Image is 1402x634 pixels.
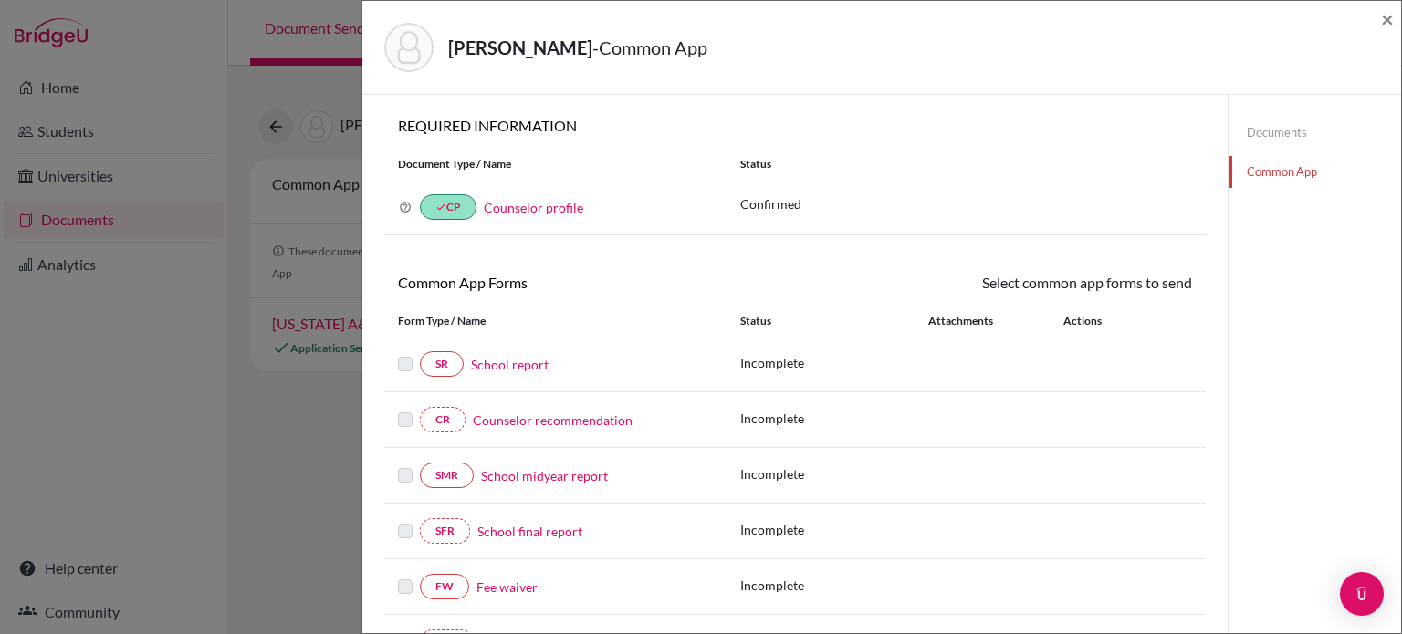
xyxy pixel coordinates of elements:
[740,194,1192,213] p: Confirmed
[420,463,474,488] a: SMR
[484,200,583,215] a: Counselor profile
[740,409,928,428] p: Incomplete
[476,577,538,597] a: Fee waiver
[928,313,1041,329] div: Attachments
[448,36,592,58] strong: [PERSON_NAME]
[384,117,1206,134] h6: REQUIRED INFORMATION
[592,36,707,58] span: - Common App
[477,522,582,541] a: School final report
[740,576,928,595] p: Incomplete
[1381,8,1394,30] button: Close
[420,351,464,377] a: SR
[740,313,928,329] div: Status
[740,464,928,483] p: Incomplete
[384,313,727,329] div: Form Type / Name
[384,274,795,291] h6: Common App Forms
[727,156,1206,172] div: Status
[473,411,633,430] a: Counselor recommendation
[740,353,928,372] p: Incomplete
[1041,313,1155,329] div: Actions
[384,156,727,172] div: Document Type / Name
[420,574,469,599] a: FW
[435,202,446,213] i: done
[1381,5,1394,32] span: ×
[795,272,1206,294] div: Select common app forms to send
[420,407,466,432] a: CR
[1229,156,1401,188] a: Common App
[481,466,608,485] a: School midyear report
[471,355,549,374] a: School report
[420,518,470,544] a: SFR
[740,520,928,539] p: Incomplete
[1340,572,1384,616] div: Open Intercom Messenger
[420,194,476,220] a: doneCP
[1229,117,1401,149] a: Documents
